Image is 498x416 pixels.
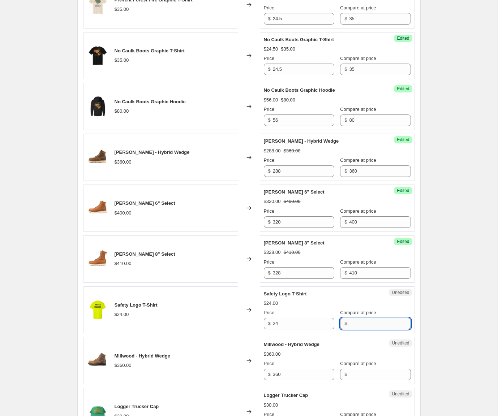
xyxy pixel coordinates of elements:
strike: $400.00 [284,198,301,205]
span: [PERSON_NAME] - Hybrid Wedge [115,149,190,155]
div: $24.00 [115,311,129,318]
span: Compare at price [340,107,376,112]
span: Unedited [392,340,409,346]
span: [PERSON_NAME] 8" Select [264,240,325,246]
div: $410.00 [115,260,132,267]
span: Safety Logo T-Shirt [264,291,307,296]
span: Price [264,310,275,315]
span: [PERSON_NAME] 8" Select [115,251,175,257]
span: $ [344,321,347,326]
span: $ [268,168,271,174]
span: No Caulk Boots Graphic T-Shirt [264,37,334,42]
div: $56.00 [264,96,278,104]
span: $ [344,117,347,123]
span: Price [264,208,275,214]
span: Compare at price [340,56,376,61]
span: Price [264,361,275,366]
div: $360.00 [264,351,281,358]
img: wss-blk-cork_80x.png [87,96,109,117]
div: $288.00 [264,147,281,155]
span: $ [268,270,271,276]
span: Logger Trucker Cap [264,393,308,398]
span: No Caulk Boots Graphic Hoodie [115,99,186,104]
span: Compare at price [340,361,376,366]
span: $ [344,16,347,21]
strike: $80.00 [281,96,295,104]
span: $ [268,16,271,21]
span: Unedited [392,391,409,397]
span: Edited [397,239,409,244]
img: r4010_80x.png [87,147,109,168]
span: $ [344,270,347,276]
div: $328.00 [264,249,281,256]
span: $ [268,321,271,326]
div: $35.00 [115,6,129,13]
img: r8000cc-m_80x.png [87,248,109,270]
img: wts-ss-cork_80x.png [87,45,109,66]
div: $360.00 [115,362,132,369]
span: [PERSON_NAME] 6" Select [264,189,325,195]
span: [PERSON_NAME] - Hybrid Wedge [264,138,339,144]
span: Compare at price [340,157,376,163]
span: Compare at price [340,5,376,10]
span: Compare at price [340,259,376,265]
span: Millwood - Hybrid Wedge [264,342,319,347]
img: r5010-h-10_80x.png [87,350,109,372]
span: Logger Trucker Cap [115,404,159,409]
span: Edited [397,35,409,41]
div: $35.00 [115,57,129,64]
span: Compare at price [340,208,376,214]
span: Compare at price [340,310,376,315]
span: Unedited [392,290,409,295]
span: Edited [397,188,409,194]
span: Price [264,56,275,61]
div: $360.00 [115,159,132,166]
strike: $360.00 [284,147,301,155]
span: Millwood - Hybrid Wedge [115,353,170,359]
span: No Caulk Boots Graphic Hoodie [264,87,335,93]
span: Price [264,259,275,265]
span: Price [264,5,275,10]
div: $24.50 [264,45,278,53]
span: Price [264,107,275,112]
span: $ [344,372,347,377]
img: wts-ss-hivis_80x.png [87,299,109,321]
span: $ [344,168,347,174]
span: Edited [397,86,409,92]
img: r4000-cc_80x.png [87,197,109,219]
div: $30.00 [264,402,278,409]
span: $ [344,219,347,225]
span: $ [268,372,271,377]
span: Price [264,157,275,163]
div: $24.00 [264,300,278,307]
span: Edited [397,137,409,143]
div: $400.00 [115,209,132,217]
div: $80.00 [115,108,129,115]
span: $ [268,219,271,225]
span: $ [268,117,271,123]
span: $ [268,66,271,72]
span: Safety Logo T-Shirt [115,302,158,308]
strike: $410.00 [284,249,301,256]
span: [PERSON_NAME] 6" Select [115,200,175,206]
div: $320.00 [264,198,281,205]
strike: $35.00 [281,45,295,53]
span: No Caulk Boots Graphic T-Shirt [115,48,185,53]
span: $ [344,66,347,72]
